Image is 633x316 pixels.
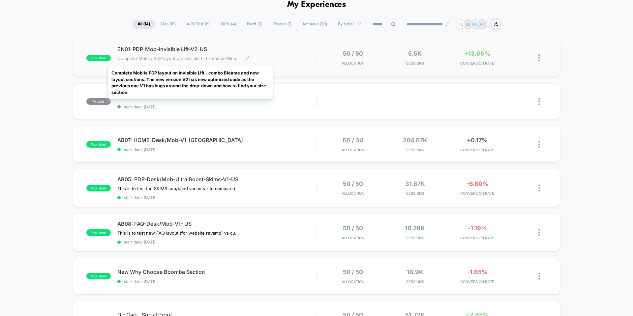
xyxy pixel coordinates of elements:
[117,195,316,200] span: start date: [DATE]
[182,20,215,29] span: A/B Test ( 6 )
[403,137,427,144] span: 204.07k
[342,148,364,152] span: Allocation
[117,104,316,109] span: start date: [DATE]
[448,236,507,240] span: CONVERSION RATE
[468,225,487,232] span: -1.19%
[456,19,466,29] div: + 3
[448,191,507,196] span: CONVERSION RATE
[386,191,445,196] span: Sessions
[117,230,240,236] span: This is to test new FAQ layout (for website revamp) vs current. We will use Clarity to measure.
[343,137,363,144] span: 66 / 34
[156,20,181,29] span: Live ( 10 )
[538,54,540,61] img: close
[117,46,316,52] span: EN01-PDP-Mob-Invisible Lift-V2-US
[465,22,471,27] p: GB
[268,20,296,29] span: Paused ( 1 )
[117,65,316,70] span: start date: [DATE]
[117,137,316,143] span: AB07: HOME-Desk/Mob-V1-[GEOGRAPHIC_DATA]
[343,50,363,57] span: 50 / 50
[538,98,540,105] img: close
[538,273,540,280] img: close
[405,180,425,187] span: 31.87k
[86,273,111,279] span: published
[342,236,364,240] span: Allocation
[386,236,445,240] span: Sessions
[538,141,540,148] img: close
[86,229,111,236] span: published
[445,22,449,26] img: end
[448,279,507,284] span: CONVERSION RATE
[117,240,316,244] span: start date: [DATE]
[117,176,316,183] span: AB05: PDP-Desk/Mob-Ultra Boost-Skims-V1-US
[467,269,488,275] span: -1.65%
[408,50,422,57] span: 5.5k
[242,20,267,29] span: Draft ( 3 )
[467,180,488,187] span: -6.60%
[117,186,240,191] span: This is to test the SKIMS cup/band variants - to compare it with the results from the same AB of ...
[343,225,363,232] span: 50 / 50
[480,22,485,27] p: AR
[472,22,478,27] p: AS
[86,55,111,61] span: published
[342,191,364,196] span: Allocation
[216,20,241,29] span: 100% ( 4 )
[117,279,316,284] span: start date: [DATE]
[386,279,445,284] span: Sessions
[86,185,111,191] span: published
[117,269,316,275] span: New Why Choose Boomba Section
[464,50,490,57] span: +13.06%
[117,220,316,227] span: AB08: FAQ-Desk/Mob-V1- US
[86,98,111,105] span: paused
[133,20,155,29] span: All ( 14 )
[343,180,363,187] span: 50 / 50
[448,148,507,152] span: CONVERSION RATE
[538,229,540,236] img: close
[342,279,364,284] span: Allocation
[386,61,445,66] span: Sessions
[117,56,240,61] span: Complete Mobile PDP layout on Invisible Lift - combo Bleame and new layout sections. The new vers...
[117,94,316,101] span: Draft for Client
[538,185,540,191] img: close
[86,141,111,148] span: published
[448,61,507,66] span: CONVERSION RATE
[343,269,363,275] span: 50 / 50
[386,148,445,152] span: Sessions
[297,20,332,29] span: Archived ( 30 )
[342,61,364,66] span: Allocation
[405,225,425,232] span: 10.29k
[467,137,488,144] span: +0.17%
[407,269,423,275] span: 16.9k
[117,147,316,152] span: start date: [DATE]
[338,22,354,27] span: By Label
